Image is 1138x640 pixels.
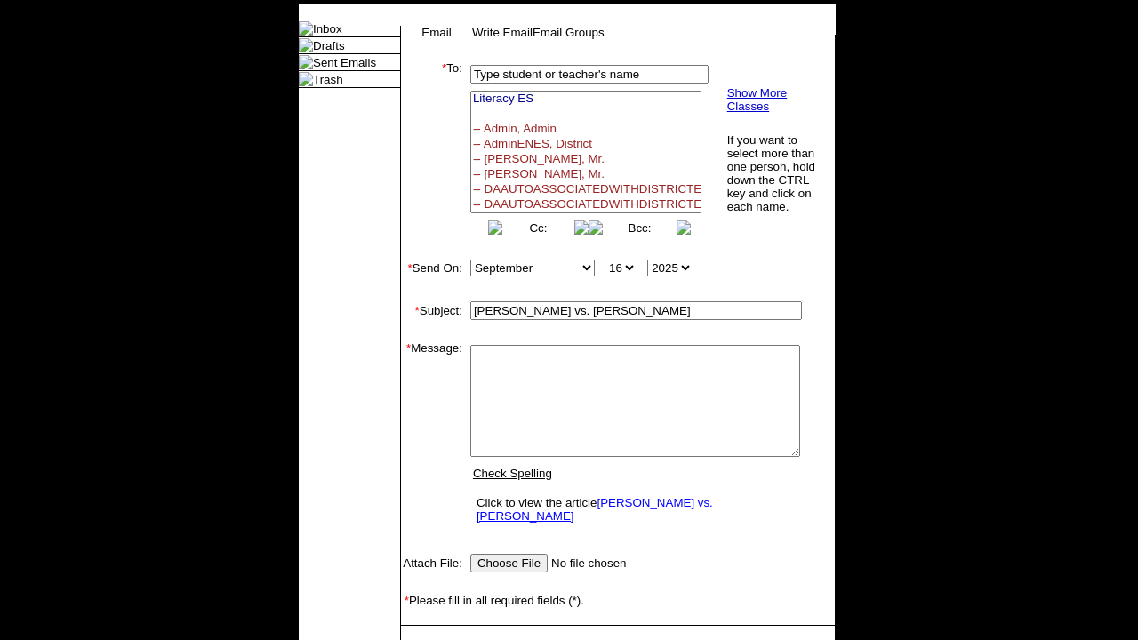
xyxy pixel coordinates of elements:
[629,221,652,235] a: Bcc:
[401,298,462,324] td: Subject:
[401,341,462,532] td: Message:
[299,72,313,86] img: folder_icon.gif
[473,467,552,480] a: Check Spelling
[477,496,713,523] a: [PERSON_NAME] vs. [PERSON_NAME]
[299,21,313,36] img: folder_icon.gif
[533,26,605,39] a: Email Groups
[472,492,798,527] td: Click to view the article
[313,22,342,36] a: Inbox
[462,310,463,311] img: spacer.gif
[401,550,462,576] td: Attach File:
[401,280,419,298] img: spacer.gif
[471,167,701,182] option: -- [PERSON_NAME], Mr.
[401,238,419,256] img: spacer.gif
[401,256,462,280] td: Send On:
[462,563,463,564] img: spacer.gif
[401,61,462,238] td: To:
[421,26,451,39] a: Email
[677,220,691,235] img: button_right.png
[313,73,343,86] a: Trash
[471,92,701,107] option: Literacy ES
[471,137,701,152] option: -- AdminENES, District
[313,56,376,69] a: Sent Emails
[401,626,414,639] img: spacer.gif
[472,26,533,39] a: Write Email
[726,132,821,214] td: If you want to select more than one person, hold down the CTRL key and click on each name.
[401,532,419,550] img: spacer.gif
[401,576,419,594] img: spacer.gif
[401,607,419,625] img: spacer.gif
[529,221,547,235] a: Cc:
[488,220,502,235] img: button_left.png
[401,324,419,341] img: spacer.gif
[471,122,701,137] option: -- Admin, Admin
[471,182,701,197] option: -- DAAUTOASSOCIATEDWITHDISTRICTEN, DAAUTOASSOCIATEDWITHDISTRICTEN
[299,55,313,69] img: folder_icon.gif
[299,38,313,52] img: folder_icon.gif
[401,625,402,626] img: spacer.gif
[401,594,835,607] td: Please fill in all required fields (*).
[471,152,701,167] option: -- [PERSON_NAME], Mr.
[589,220,603,235] img: button_left.png
[313,39,345,52] a: Drafts
[471,197,701,212] option: -- DAAUTOASSOCIATEDWITHDISTRICTES, DAAUTOASSOCIATEDWITHDISTRICTES
[727,86,787,113] a: Show More Classes
[462,146,467,155] img: spacer.gif
[574,220,589,235] img: button_right.png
